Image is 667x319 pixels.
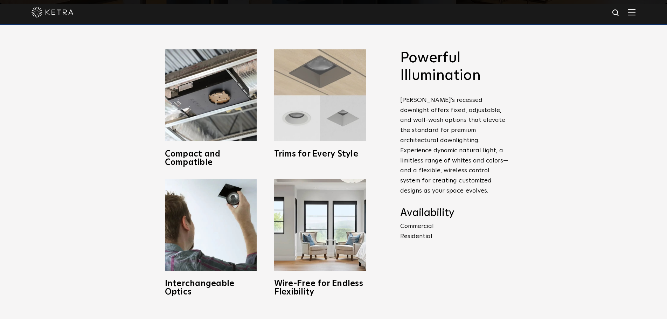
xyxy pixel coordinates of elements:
[274,49,366,141] img: trims-for-every-style
[165,179,257,271] img: D3_OpticSwap
[165,49,257,141] img: compact-and-copatible
[165,279,257,296] h3: Interchangeable Optics
[274,279,366,296] h3: Wire-Free for Endless Flexibility
[612,9,620,18] img: search icon
[274,179,366,271] img: D3_WV_Bedroom
[32,7,74,18] img: ketra-logo-2019-white
[400,95,509,196] p: [PERSON_NAME]’s recessed downlight offers fixed, adjustable, and wall-wash options that elevate t...
[274,150,366,158] h3: Trims for Every Style
[400,221,509,242] p: Commercial Residential
[628,9,635,15] img: Hamburger%20Nav.svg
[400,207,509,220] h4: Availability
[165,150,257,167] h3: Compact and Compatible
[400,49,509,85] h2: Powerful Illumination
